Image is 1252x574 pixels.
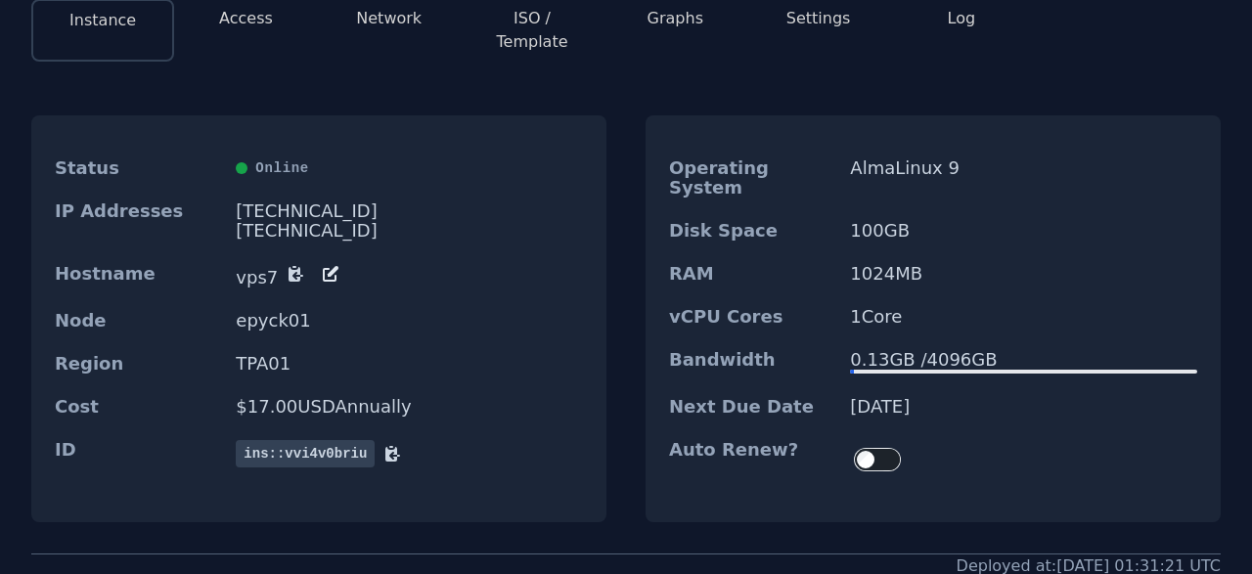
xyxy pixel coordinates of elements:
[669,307,834,327] dt: vCPU Cores
[236,264,583,287] dd: vps7
[55,311,220,331] dt: Node
[850,350,1197,370] div: 0.13 GB / 4096 GB
[236,201,583,221] div: [TECHNICAL_ID]
[669,221,834,241] dt: Disk Space
[236,311,583,331] dd: epyck01
[219,7,273,30] button: Access
[948,7,976,30] button: Log
[850,158,1197,198] dd: AlmaLinux 9
[236,354,583,374] dd: TPA01
[55,397,220,417] dt: Cost
[669,350,834,374] dt: Bandwidth
[850,264,1197,284] dd: 1024 MB
[69,9,136,32] button: Instance
[669,264,834,284] dt: RAM
[850,307,1197,327] dd: 1 Core
[850,221,1197,241] dd: 100 GB
[236,440,375,467] span: ins::vvi4v0briu
[55,201,220,241] dt: IP Addresses
[55,158,220,178] dt: Status
[669,158,834,198] dt: Operating System
[786,7,851,30] button: Settings
[55,264,220,287] dt: Hostname
[236,158,583,178] div: Online
[476,7,588,54] button: ISO / Template
[669,397,834,417] dt: Next Due Date
[356,7,422,30] button: Network
[236,397,583,417] dd: $ 17.00 USD Annually
[236,221,583,241] div: [TECHNICAL_ID]
[55,440,220,467] dt: ID
[55,354,220,374] dt: Region
[850,397,1197,417] dd: [DATE]
[669,440,834,479] dt: Auto Renew?
[648,7,703,30] button: Graphs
